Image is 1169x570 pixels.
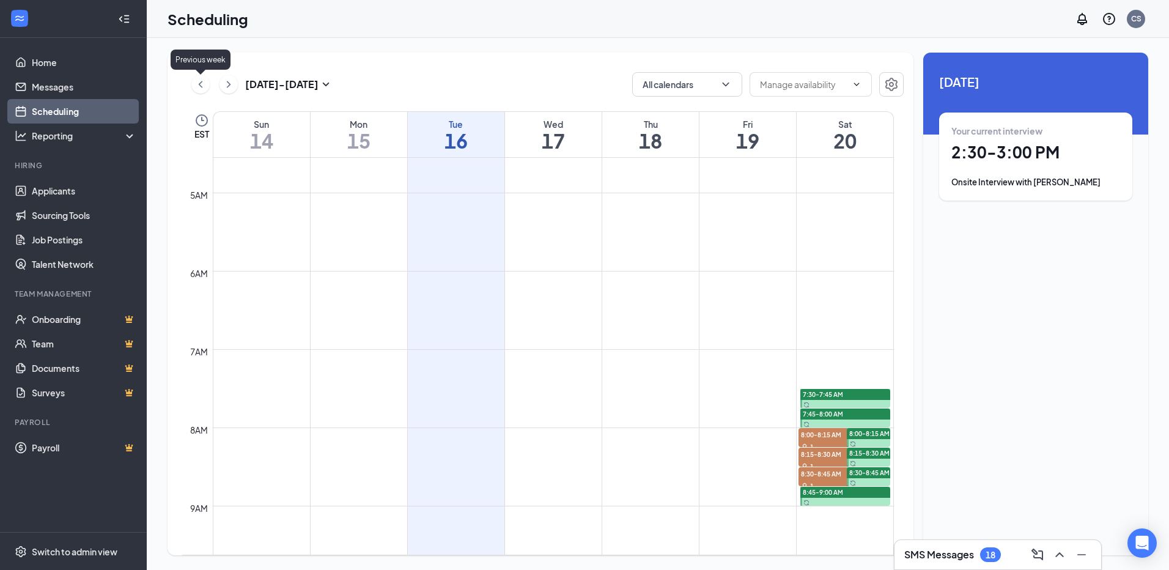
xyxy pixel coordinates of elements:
svg: Sync [850,461,856,467]
div: CS [1131,13,1141,24]
div: Sat [797,118,893,130]
button: All calendarsChevronDown [632,72,742,97]
h3: SMS Messages [904,548,974,561]
div: Open Intercom Messenger [1127,528,1157,558]
a: Sourcing Tools [32,203,136,228]
a: Scheduling [32,99,136,124]
svg: Sync [803,500,809,506]
a: Messages [32,75,136,99]
svg: ChevronRight [223,77,235,92]
h3: [DATE] - [DATE] [245,78,319,91]
span: 8:30-8:45 AM [849,468,890,477]
span: 1 [810,462,814,471]
div: Previous week [171,50,230,70]
svg: Sync [803,402,809,408]
a: September 19, 2025 [699,112,796,157]
div: 5am [188,188,210,202]
a: Talent Network [32,252,136,276]
div: Thu [602,118,699,130]
div: Your current interview [951,125,1120,137]
svg: User [801,463,808,470]
span: 8:15-8:30 AM [798,448,860,460]
div: Reporting [32,130,137,142]
svg: Settings [15,546,27,558]
svg: SmallChevronDown [319,77,333,92]
div: Fri [699,118,796,130]
a: September 14, 2025 [213,112,310,157]
a: OnboardingCrown [32,307,136,331]
h1: 16 [408,130,504,151]
svg: ChevronDown [852,80,861,89]
div: Payroll [15,417,134,427]
svg: ComposeMessage [1030,547,1045,562]
div: 7am [188,345,210,358]
div: Switch to admin view [32,546,117,558]
div: 9am [188,502,210,515]
svg: QuestionInfo [1102,12,1116,26]
svg: Sync [850,480,856,486]
a: September 18, 2025 [602,112,699,157]
span: EST [194,128,209,140]
h1: 19 [699,130,796,151]
div: Wed [505,118,602,130]
h1: 2:30 - 3:00 PM [951,142,1120,163]
a: September 16, 2025 [408,112,504,157]
span: [DATE] [939,72,1132,91]
svg: Clock [194,113,209,128]
a: SurveysCrown [32,380,136,405]
div: 18 [986,550,995,560]
span: 8:30-8:45 AM [798,467,860,479]
div: Tue [408,118,504,130]
a: Home [32,50,136,75]
button: Minimize [1072,545,1091,564]
button: Settings [879,72,904,97]
h1: 15 [311,130,407,151]
svg: Notifications [1075,12,1090,26]
h1: 20 [797,130,893,151]
span: 8:00-8:15 AM [798,428,860,440]
div: Hiring [15,160,134,171]
input: Manage availability [760,78,847,91]
a: PayrollCrown [32,435,136,460]
svg: Sync [850,441,856,447]
a: September 17, 2025 [505,112,602,157]
div: 8am [188,423,210,437]
span: 7:30-7:45 AM [803,390,843,399]
span: 7:45-8:00 AM [803,410,843,418]
button: ChevronRight [219,75,238,94]
a: September 20, 2025 [797,112,893,157]
span: 1 [810,482,814,490]
h1: 18 [602,130,699,151]
svg: User [801,443,808,451]
a: September 15, 2025 [311,112,407,157]
a: DocumentsCrown [32,356,136,380]
svg: ChevronLeft [194,77,207,92]
svg: Collapse [118,13,130,25]
div: Mon [311,118,407,130]
h1: 17 [505,130,602,151]
svg: Minimize [1074,547,1089,562]
svg: ChevronDown [720,78,732,91]
svg: WorkstreamLogo [13,12,26,24]
a: TeamCrown [32,331,136,356]
a: Applicants [32,179,136,203]
div: Team Management [15,289,134,299]
button: ComposeMessage [1028,545,1047,564]
button: ChevronLeft [191,75,210,94]
svg: User [801,483,808,490]
div: Onsite Interview with [PERSON_NAME] [951,176,1120,188]
svg: Sync [803,421,809,427]
div: 6am [188,267,210,280]
a: Job Postings [32,228,136,252]
h1: Scheduling [168,9,248,29]
svg: Settings [884,77,899,92]
span: 8:00-8:15 AM [849,429,890,438]
h1: 14 [213,130,310,151]
svg: ChevronUp [1052,547,1067,562]
span: 8:15-8:30 AM [849,449,890,457]
span: 8:45-9:00 AM [803,488,843,497]
button: ChevronUp [1050,545,1069,564]
svg: Analysis [15,130,27,142]
span: 1 [810,443,814,451]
